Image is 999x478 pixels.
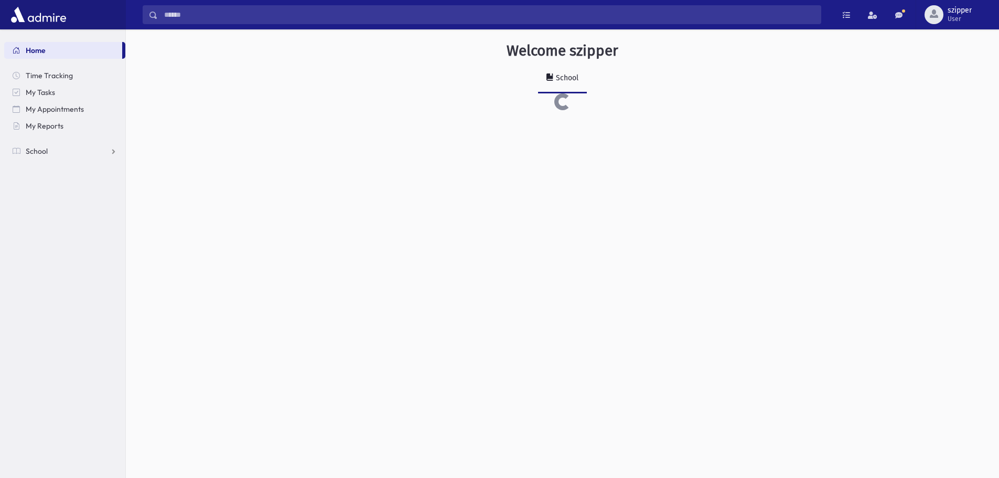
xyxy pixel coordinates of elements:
[8,4,69,25] img: AdmirePro
[26,88,55,97] span: My Tasks
[4,67,125,84] a: Time Tracking
[948,6,972,15] span: szipper
[507,42,618,60] h3: Welcome szipper
[948,15,972,23] span: User
[4,118,125,134] a: My Reports
[26,121,63,131] span: My Reports
[4,84,125,101] a: My Tasks
[4,101,125,118] a: My Appointments
[4,143,125,160] a: School
[158,5,821,24] input: Search
[4,42,122,59] a: Home
[26,46,46,55] span: Home
[554,73,578,82] div: School
[26,146,48,156] span: School
[26,104,84,114] span: My Appointments
[26,71,73,80] span: Time Tracking
[538,64,587,93] a: School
